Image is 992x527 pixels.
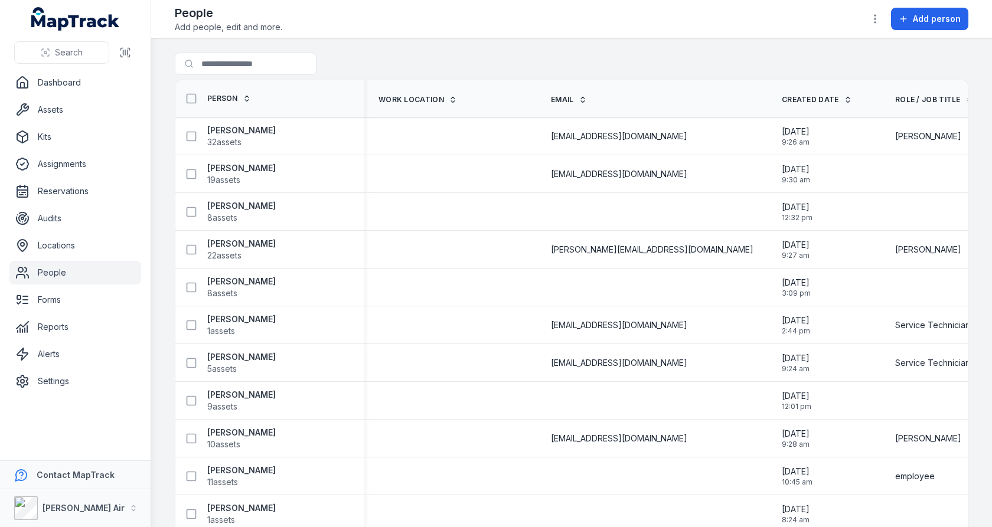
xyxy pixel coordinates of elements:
strong: [PERSON_NAME] Air [43,503,125,513]
span: Created Date [782,95,839,104]
span: 9 assets [207,401,237,413]
span: [EMAIL_ADDRESS][DOMAIN_NAME] [551,433,687,444]
span: [EMAIL_ADDRESS][DOMAIN_NAME] [551,357,687,369]
time: 04/06/2025, 9:30:08 am [782,163,810,185]
strong: [PERSON_NAME] [207,502,276,514]
a: People [9,261,141,284]
button: Search [14,41,109,64]
a: [PERSON_NAME]19assets [207,162,276,186]
a: Assets [9,98,141,122]
span: 10 assets [207,438,240,450]
button: Add person [891,8,968,30]
a: Email [551,95,587,104]
span: 11 assets [207,476,238,488]
span: 10:45 am [782,477,812,487]
span: 5 assets [207,363,237,375]
span: 32 assets [207,136,242,148]
span: 8:24 am [782,515,810,525]
time: 22/07/2025, 8:24:44 am [782,503,810,525]
a: [PERSON_NAME]9assets [207,389,276,413]
a: Settings [9,369,141,393]
a: [PERSON_NAME]10assets [207,427,276,450]
span: [PERSON_NAME] [895,130,961,142]
strong: [PERSON_NAME] [207,276,276,287]
span: Search [55,47,83,58]
a: Forms [9,288,141,312]
h2: People [175,5,282,21]
strong: [PERSON_NAME] [207,464,276,476]
span: [DATE] [782,428,810,440]
strong: [PERSON_NAME] [207,389,276,401]
a: [PERSON_NAME]22assets [207,238,276,261]
a: [PERSON_NAME]1assets [207,502,276,526]
span: 12:32 pm [782,213,812,222]
strong: [PERSON_NAME] [207,238,276,250]
span: [DATE] [782,201,812,213]
span: [EMAIL_ADDRESS][DOMAIN_NAME] [551,319,687,331]
time: 04/03/2025, 9:26:03 am [782,126,810,147]
a: Reports [9,315,141,339]
strong: [PERSON_NAME] [207,200,276,212]
span: [EMAIL_ADDRESS][DOMAIN_NAME] [551,130,687,142]
span: [PERSON_NAME] [895,433,961,444]
a: Locations [9,234,141,257]
span: [DATE] [782,126,810,138]
time: 04/03/2025, 9:27:41 am [782,239,810,260]
span: employee [895,470,935,482]
a: [PERSON_NAME]5assets [207,351,276,375]
span: 9:30 am [782,175,810,185]
strong: [PERSON_NAME] [207,162,276,174]
time: 08/08/2025, 3:09:04 pm [782,277,811,298]
a: Work Location [378,95,457,104]
a: Created Date [782,95,852,104]
span: 9:28 am [782,440,810,449]
span: Service Technician [895,357,970,369]
a: Kits [9,125,141,149]
span: [DATE] [782,352,810,364]
span: [DATE] [782,315,810,326]
a: role / job title [895,95,974,104]
span: [PERSON_NAME][EMAIL_ADDRESS][DOMAIN_NAME] [551,244,753,256]
time: 04/03/2025, 9:28:25 am [782,428,810,449]
span: Add people, edit and more. [175,21,282,33]
a: [PERSON_NAME]1assets [207,313,276,337]
a: [PERSON_NAME]8assets [207,200,276,224]
span: 3:09 pm [782,289,811,298]
span: 1 assets [207,514,235,526]
time: 13/06/2025, 2:44:57 pm [782,315,810,336]
a: Reservations [9,179,141,203]
span: [DATE] [782,277,811,289]
a: Audits [9,207,141,230]
span: [DATE] [782,163,810,175]
span: [EMAIL_ADDRESS][DOMAIN_NAME] [551,168,687,180]
span: 9:27 am [782,251,810,260]
a: Alerts [9,342,141,366]
time: 12/05/2025, 9:24:05 am [782,352,810,374]
strong: [PERSON_NAME] [207,313,276,325]
span: [DATE] [782,503,810,515]
span: 8 assets [207,287,237,299]
span: [DATE] [782,466,812,477]
a: MapTrack [31,7,120,31]
span: Service Technician [895,319,970,331]
time: 06/06/2025, 12:32:38 pm [782,201,812,222]
a: Person [207,94,251,103]
span: 9:26 am [782,138,810,147]
span: 19 assets [207,174,240,186]
span: Work Location [378,95,444,104]
strong: Contact MapTrack [37,470,115,480]
span: Add person [913,13,961,25]
a: [PERSON_NAME]8assets [207,276,276,299]
time: 10/07/2025, 12:01:41 pm [782,390,811,411]
a: Assignments [9,152,141,176]
span: 2:44 pm [782,326,810,336]
span: Email [551,95,574,104]
strong: [PERSON_NAME] [207,351,276,363]
span: 9:24 am [782,364,810,374]
span: 12:01 pm [782,402,811,411]
span: [PERSON_NAME] [895,244,961,256]
a: [PERSON_NAME]32assets [207,125,276,148]
span: 22 assets [207,250,242,261]
span: role / job title [895,95,961,104]
span: [DATE] [782,390,811,402]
